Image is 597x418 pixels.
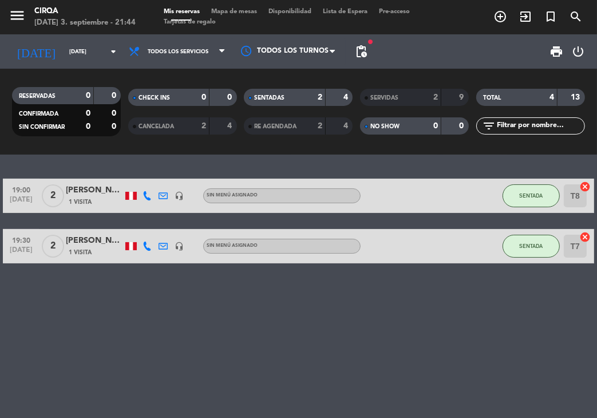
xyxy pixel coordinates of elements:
[370,95,398,101] span: SERVIDAS
[158,9,205,15] span: Mis reservas
[34,6,136,17] div: CIRQA
[175,191,184,200] i: headset_mic
[139,124,174,129] span: CANCELADA
[7,196,35,209] span: [DATE]
[19,124,65,130] span: SIN CONFIRMAR
[86,92,90,100] strong: 0
[112,123,118,131] strong: 0
[207,243,258,248] span: Sin menú asignado
[483,95,501,101] span: TOTAL
[519,243,543,249] span: SENTADA
[569,10,583,23] i: search
[571,45,585,58] i: power_settings_new
[42,235,64,258] span: 2
[433,93,438,101] strong: 2
[201,122,206,130] strong: 2
[9,7,26,28] button: menu
[254,124,296,129] span: RE AGENDADA
[139,95,170,101] span: CHECK INS
[460,122,466,130] strong: 0
[367,38,374,45] span: fiber_manual_record
[343,122,350,130] strong: 4
[69,198,92,207] span: 1 Visita
[106,45,120,58] i: arrow_drop_down
[579,231,591,243] i: cancel
[227,122,234,130] strong: 4
[263,9,317,15] span: Disponibilidad
[19,93,56,99] span: RESERVADAS
[519,192,543,199] span: SENTADA
[373,9,416,15] span: Pre-acceso
[460,93,466,101] strong: 9
[503,184,560,207] button: SENTADA
[42,184,64,207] span: 2
[549,93,554,101] strong: 4
[19,111,58,117] span: CONFIRMADA
[354,45,368,58] span: pending_actions
[112,92,118,100] strong: 0
[112,109,118,117] strong: 0
[7,183,35,196] span: 19:00
[493,10,507,23] i: add_circle_outline
[370,124,400,129] span: NO SHOW
[519,10,532,23] i: exit_to_app
[482,119,496,133] i: filter_list
[550,45,564,58] span: print
[318,122,322,130] strong: 2
[9,40,64,64] i: [DATE]
[7,246,35,259] span: [DATE]
[579,181,591,192] i: cancel
[148,49,208,55] span: Todos los servicios
[343,93,350,101] strong: 4
[66,184,123,197] div: [PERSON_NAME]
[69,248,92,257] span: 1 Visita
[34,17,136,29] div: [DATE] 3. septiembre - 21:44
[317,9,373,15] span: Lista de Espera
[318,93,322,101] strong: 2
[201,93,206,101] strong: 0
[175,242,184,251] i: headset_mic
[66,234,123,247] div: [PERSON_NAME]
[86,123,90,131] strong: 0
[158,19,222,25] span: Tarjetas de regalo
[207,193,258,198] span: Sin menú asignado
[7,233,35,246] span: 19:30
[9,7,26,24] i: menu
[205,9,263,15] span: Mapa de mesas
[227,93,234,101] strong: 0
[571,93,582,101] strong: 13
[86,109,90,117] strong: 0
[433,122,438,130] strong: 0
[544,10,558,23] i: turned_in_not
[254,95,284,101] span: SENTADAS
[568,34,588,69] div: LOG OUT
[496,120,584,132] input: Filtrar por nombre...
[503,235,560,258] button: SENTADA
